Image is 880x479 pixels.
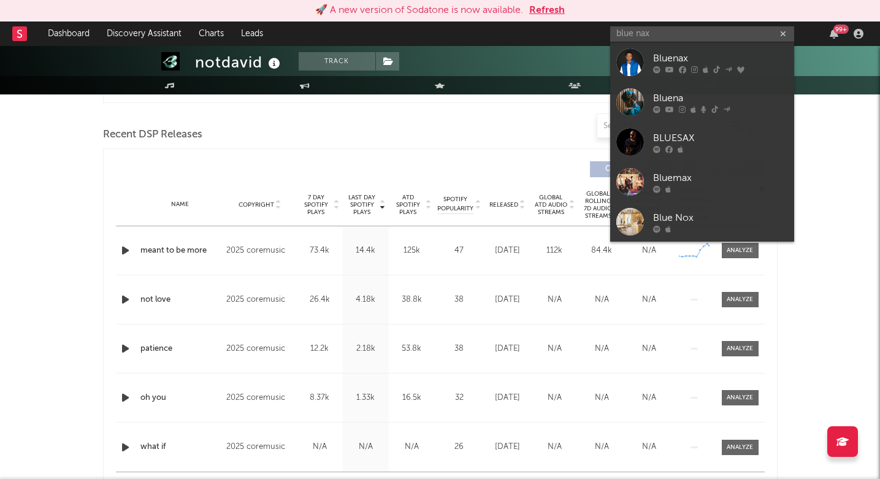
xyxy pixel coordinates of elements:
[610,122,794,162] a: BLUESAX
[300,392,340,404] div: 8.37k
[98,21,190,46] a: Discovery Assistant
[629,441,670,453] div: N/A
[346,392,386,404] div: 1.33k
[392,392,432,404] div: 16.5k
[300,194,332,216] span: 7 Day Spotify Plays
[581,392,622,404] div: N/A
[534,245,575,257] div: 112k
[653,171,788,185] div: Bluemax
[140,294,221,306] a: not love
[346,441,386,453] div: N/A
[300,441,340,453] div: N/A
[392,441,432,453] div: N/A
[534,343,575,355] div: N/A
[346,245,386,257] div: 14.4k
[487,294,528,306] div: [DATE]
[629,343,670,355] div: N/A
[140,245,221,257] a: meant to be more
[534,294,575,306] div: N/A
[226,391,293,405] div: 2025 coremusic
[833,25,849,34] div: 99 +
[346,343,386,355] div: 2.18k
[437,195,473,213] span: Spotify Popularity
[300,294,340,306] div: 26.4k
[610,82,794,122] a: Bluena
[392,194,424,216] span: ATD Spotify Plays
[581,245,622,257] div: 84.4k
[534,194,568,216] span: Global ATD Audio Streams
[239,201,274,209] span: Copyright
[629,294,670,306] div: N/A
[598,166,654,173] span: Originals ( 5 )
[226,440,293,454] div: 2025 coremusic
[830,29,838,39] button: 99+
[581,190,615,220] span: Global Rolling 7D Audio Streams
[300,343,340,355] div: 12.2k
[346,294,386,306] div: 4.18k
[487,441,528,453] div: [DATE]
[299,52,375,71] button: Track
[438,245,481,257] div: 47
[346,194,378,216] span: Last Day Spotify Plays
[629,245,670,257] div: N/A
[487,392,528,404] div: [DATE]
[581,441,622,453] div: N/A
[140,343,221,355] a: patience
[629,392,670,404] div: N/A
[653,210,788,225] div: Blue Nox
[300,245,340,257] div: 73.4k
[653,91,788,105] div: Bluena
[610,162,794,202] a: Bluemax
[226,293,293,307] div: 2025 coremusic
[581,343,622,355] div: N/A
[653,131,788,145] div: BLUESAX
[489,201,518,209] span: Released
[438,343,481,355] div: 38
[581,294,622,306] div: N/A
[487,343,528,355] div: [DATE]
[392,294,432,306] div: 38.8k
[140,392,221,404] a: oh you
[226,342,293,356] div: 2025 coremusic
[438,441,481,453] div: 26
[610,42,794,82] a: Bluenax
[610,26,794,42] input: Search for artists
[487,245,528,257] div: [DATE]
[597,121,727,131] input: Search by song name or URL
[232,21,272,46] a: Leads
[392,245,432,257] div: 125k
[534,441,575,453] div: N/A
[226,243,293,258] div: 2025 coremusic
[529,3,565,18] button: Refresh
[438,294,481,306] div: 38
[610,202,794,242] a: Blue Nox
[653,51,788,66] div: Bluenax
[140,200,221,209] div: Name
[534,392,575,404] div: N/A
[438,392,481,404] div: 32
[195,52,283,72] div: notdavid
[140,441,221,453] a: what if
[190,21,232,46] a: Charts
[315,3,523,18] div: 🚀 A new version of Sodatone is now available.
[39,21,98,46] a: Dashboard
[392,343,432,355] div: 53.8k
[590,161,673,177] button: Originals(5)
